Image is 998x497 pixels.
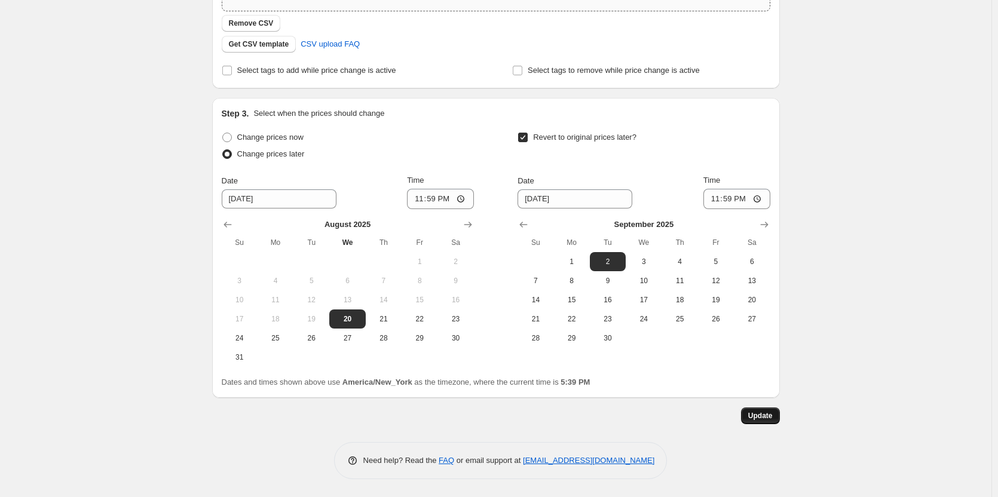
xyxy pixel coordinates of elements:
span: 25 [666,314,693,324]
span: Need help? Read the [363,456,439,465]
span: 5 [703,257,729,266]
button: Friday August 29 2025 [402,329,437,348]
button: Get CSV template [222,36,296,53]
button: Sunday August 3 2025 [222,271,258,290]
span: 2 [595,257,621,266]
button: Thursday August 21 2025 [366,309,402,329]
button: Tuesday September 9 2025 [590,271,626,290]
button: Saturday August 2 2025 [437,252,473,271]
span: Fr [703,238,729,247]
button: Monday August 11 2025 [258,290,293,309]
span: Mo [262,238,289,247]
button: Friday September 5 2025 [698,252,734,271]
span: We [334,238,360,247]
span: Th [666,238,693,247]
span: 9 [595,276,621,286]
button: Tuesday September 23 2025 [590,309,626,329]
span: Select tags to add while price change is active [237,66,396,75]
button: Sunday September 21 2025 [518,309,553,329]
button: Saturday September 27 2025 [734,309,770,329]
input: 12:00 [407,189,474,209]
span: 19 [298,314,324,324]
a: FAQ [439,456,454,465]
span: Tu [298,238,324,247]
span: 21 [522,314,549,324]
button: Thursday September 11 2025 [662,271,697,290]
span: CSV upload FAQ [301,38,360,50]
button: Sunday August 24 2025 [222,329,258,348]
button: Wednesday September 17 2025 [626,290,662,309]
span: Change prices now [237,133,304,142]
button: Show previous month, July 2025 [219,216,236,233]
button: Monday August 25 2025 [258,329,293,348]
th: Wednesday [329,233,365,252]
span: 20 [334,314,360,324]
span: 10 [630,276,657,286]
span: 16 [442,295,469,305]
span: 10 [226,295,253,305]
span: 3 [226,276,253,286]
button: Today Wednesday August 20 2025 [329,309,365,329]
span: 27 [334,333,360,343]
span: 1 [559,257,585,266]
span: 6 [739,257,765,266]
span: 13 [739,276,765,286]
span: 17 [630,295,657,305]
span: 23 [595,314,621,324]
button: Wednesday September 10 2025 [626,271,662,290]
span: 18 [262,314,289,324]
button: Thursday September 25 2025 [662,309,697,329]
span: We [630,238,657,247]
button: Sunday August 10 2025 [222,290,258,309]
th: Sunday [518,233,553,252]
button: Friday August 1 2025 [402,252,437,271]
span: 7 [371,276,397,286]
span: Mo [559,238,585,247]
button: Tuesday August 19 2025 [293,309,329,329]
button: Thursday September 18 2025 [662,290,697,309]
button: Friday September 26 2025 [698,309,734,329]
button: Tuesday September 16 2025 [590,290,626,309]
th: Sunday [222,233,258,252]
th: Monday [554,233,590,252]
button: Thursday August 28 2025 [366,329,402,348]
span: 13 [334,295,360,305]
span: 4 [262,276,289,286]
span: 14 [522,295,549,305]
p: Select when the prices should change [253,108,384,119]
th: Saturday [437,233,473,252]
button: Sunday September 14 2025 [518,290,553,309]
th: Thursday [366,233,402,252]
span: 25 [262,333,289,343]
span: 30 [595,333,621,343]
span: 24 [630,314,657,324]
span: 28 [371,333,397,343]
span: Select tags to remove while price change is active [528,66,700,75]
button: Monday September 15 2025 [554,290,590,309]
span: 28 [522,333,549,343]
button: Thursday September 4 2025 [662,252,697,271]
button: Thursday August 7 2025 [366,271,402,290]
span: 8 [559,276,585,286]
span: Revert to original prices later? [533,133,636,142]
span: 18 [666,295,693,305]
b: 5:39 PM [561,378,590,386]
b: America/New_York [342,378,412,386]
button: Wednesday September 24 2025 [626,309,662,329]
th: Thursday [662,233,697,252]
button: Saturday August 23 2025 [437,309,473,329]
span: 22 [406,314,433,324]
span: Sa [739,238,765,247]
button: Monday August 4 2025 [258,271,293,290]
span: 15 [559,295,585,305]
button: Tuesday August 26 2025 [293,329,329,348]
button: Show next month, October 2025 [756,216,773,233]
th: Tuesday [293,233,329,252]
button: Saturday August 16 2025 [437,290,473,309]
span: 11 [666,276,693,286]
span: 4 [666,257,693,266]
button: Saturday September 13 2025 [734,271,770,290]
button: Wednesday August 13 2025 [329,290,365,309]
button: Sunday September 28 2025 [518,329,553,348]
span: 3 [630,257,657,266]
